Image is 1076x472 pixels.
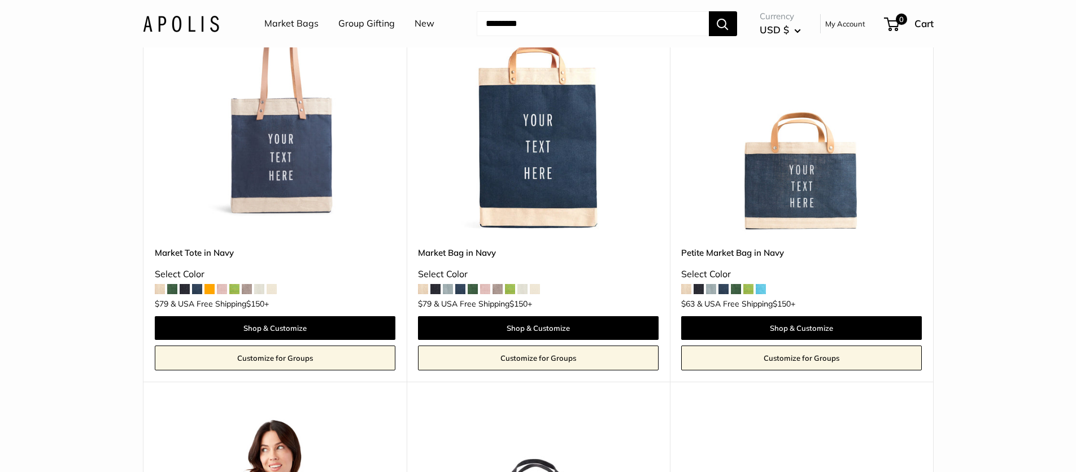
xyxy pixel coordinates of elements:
[418,246,659,259] a: Market Bag in Navy
[895,14,907,25] span: 0
[885,15,934,33] a: 0 Cart
[697,300,795,308] span: & USA Free Shipping +
[9,429,121,463] iframe: Sign Up via Text for Offers
[709,11,737,36] button: Search
[155,316,395,340] a: Shop & Customize
[155,266,395,283] div: Select Color
[155,299,168,309] span: $79
[155,246,395,259] a: Market Tote in Navy
[681,346,922,370] a: Customize for Groups
[825,17,865,30] a: My Account
[760,21,801,39] button: USD $
[415,15,434,32] a: New
[143,15,219,32] img: Apolis
[760,8,801,24] span: Currency
[418,299,432,309] span: $79
[773,299,791,309] span: $150
[155,346,395,370] a: Customize for Groups
[681,316,922,340] a: Shop & Customize
[760,24,789,36] span: USD $
[681,266,922,283] div: Select Color
[418,316,659,340] a: Shop & Customize
[418,346,659,370] a: Customize for Groups
[434,300,532,308] span: & USA Free Shipping +
[477,11,709,36] input: Search...
[171,300,269,308] span: & USA Free Shipping +
[246,299,264,309] span: $150
[509,299,528,309] span: $150
[418,266,659,283] div: Select Color
[681,246,922,259] a: Petite Market Bag in Navy
[914,18,934,29] span: Cart
[338,15,395,32] a: Group Gifting
[681,299,695,309] span: $63
[264,15,319,32] a: Market Bags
